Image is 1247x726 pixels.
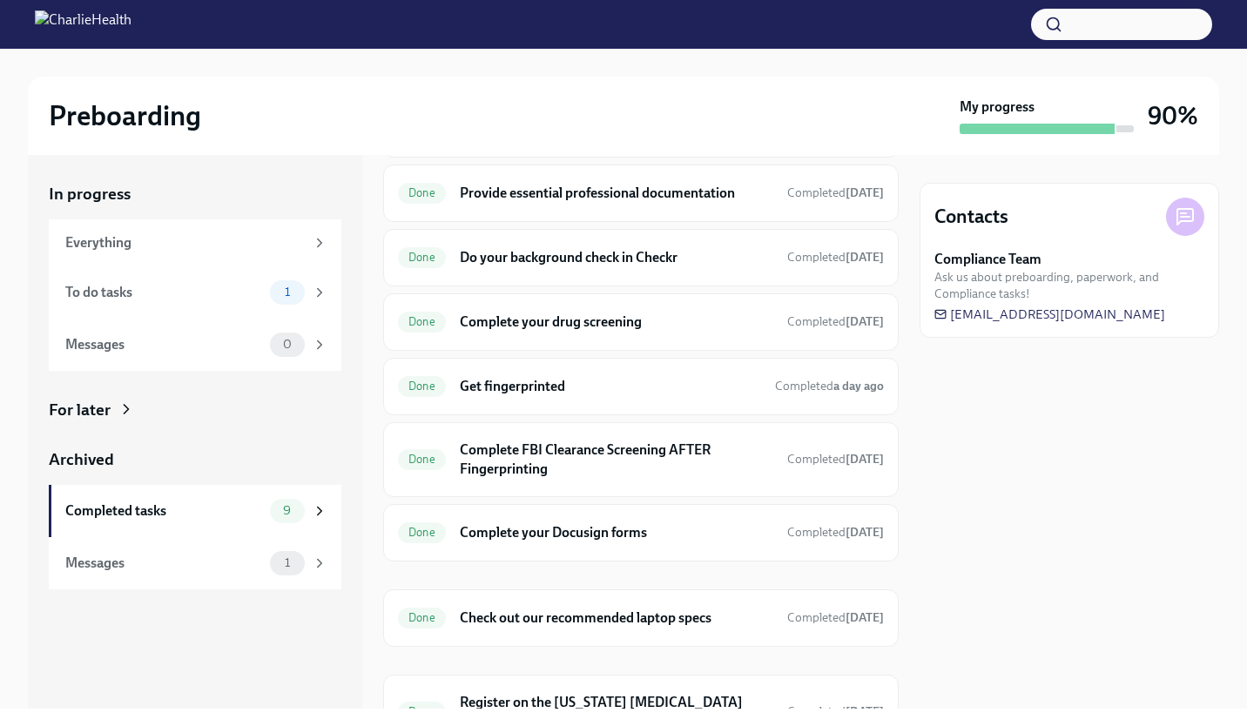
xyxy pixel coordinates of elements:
strong: Compliance Team [934,250,1041,269]
span: Ask us about preboarding, paperwork, and Compliance tasks! [934,269,1204,302]
a: Messages0 [49,319,341,371]
span: Done [398,526,446,539]
h6: Complete your Docusign forms [460,523,773,542]
div: Completed tasks [65,501,263,521]
span: Done [398,315,446,328]
span: Done [398,380,446,393]
span: September 15th, 2025 22:40 [787,185,884,201]
span: Completed [787,185,884,200]
span: September 14th, 2025 15:46 [787,524,884,541]
a: DoneComplete your drug screeningCompleted[DATE] [398,308,884,336]
img: CharlieHealth [35,10,131,38]
span: Done [398,453,446,466]
strong: My progress [960,97,1035,117]
div: Everything [65,233,305,252]
span: Done [398,705,446,718]
span: September 23rd, 2025 13:49 [775,378,884,394]
div: Messages [65,335,263,354]
span: Done [398,186,446,199]
a: DoneComplete FBI Clearance Screening AFTER FingerprintingCompleted[DATE] [398,437,884,482]
a: For later [49,399,341,421]
div: For later [49,399,111,421]
h2: Preboarding [49,98,201,133]
a: To do tasks1 [49,266,341,319]
div: Messages [65,554,263,573]
h6: Do your background check in Checkr [460,248,773,267]
span: September 12th, 2025 22:27 [787,249,884,266]
span: Done [398,251,446,264]
a: DoneCheck out our recommended laptop specsCompleted[DATE] [398,604,884,632]
span: Completed [787,704,884,719]
a: In progress [49,183,341,205]
strong: [DATE] [846,452,884,467]
span: Completed [787,525,884,540]
div: To do tasks [65,283,263,302]
span: 1 [274,286,300,299]
span: Done [398,611,446,624]
span: September 19th, 2025 10:18 [787,313,884,330]
strong: [DATE] [846,314,884,329]
a: Everything [49,219,341,266]
h6: Complete your drug screening [460,313,773,332]
a: Archived [49,448,341,471]
span: Completed [787,314,884,329]
span: Completed [787,610,884,625]
a: DoneGet fingerprintedCompleteda day ago [398,373,884,400]
span: Completed [787,250,884,265]
a: [EMAIL_ADDRESS][DOMAIN_NAME] [934,306,1165,323]
h6: Check out our recommended laptop specs [460,608,773,628]
strong: [DATE] [846,250,884,265]
h3: 90% [1148,100,1198,131]
span: Completed [775,379,884,393]
span: September 24th, 2025 13:26 [787,703,884,720]
h4: Contacts [934,204,1008,230]
strong: [DATE] [846,525,884,540]
a: DoneProvide essential professional documentationCompleted[DATE] [398,179,884,207]
a: Completed tasks9 [49,485,341,537]
span: 9 [273,504,301,517]
h6: Complete FBI Clearance Screening AFTER Fingerprinting [460,440,773,479]
h6: Get fingerprinted [460,377,761,396]
span: September 24th, 2025 13:37 [787,609,884,626]
a: Messages1 [49,537,341,589]
span: 0 [273,338,302,351]
span: September 24th, 2025 13:48 [787,451,884,467]
span: Completed [787,452,884,467]
strong: a day ago [833,379,884,393]
strong: [DATE] [846,704,884,719]
h6: Provide essential professional documentation [460,184,773,203]
a: DoneDo your background check in CheckrCompleted[DATE] [398,244,884,272]
strong: [DATE] [846,185,884,200]
a: DoneComplete your Docusign formsCompleted[DATE] [398,519,884,547]
strong: [DATE] [846,610,884,625]
span: 1 [274,556,300,569]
